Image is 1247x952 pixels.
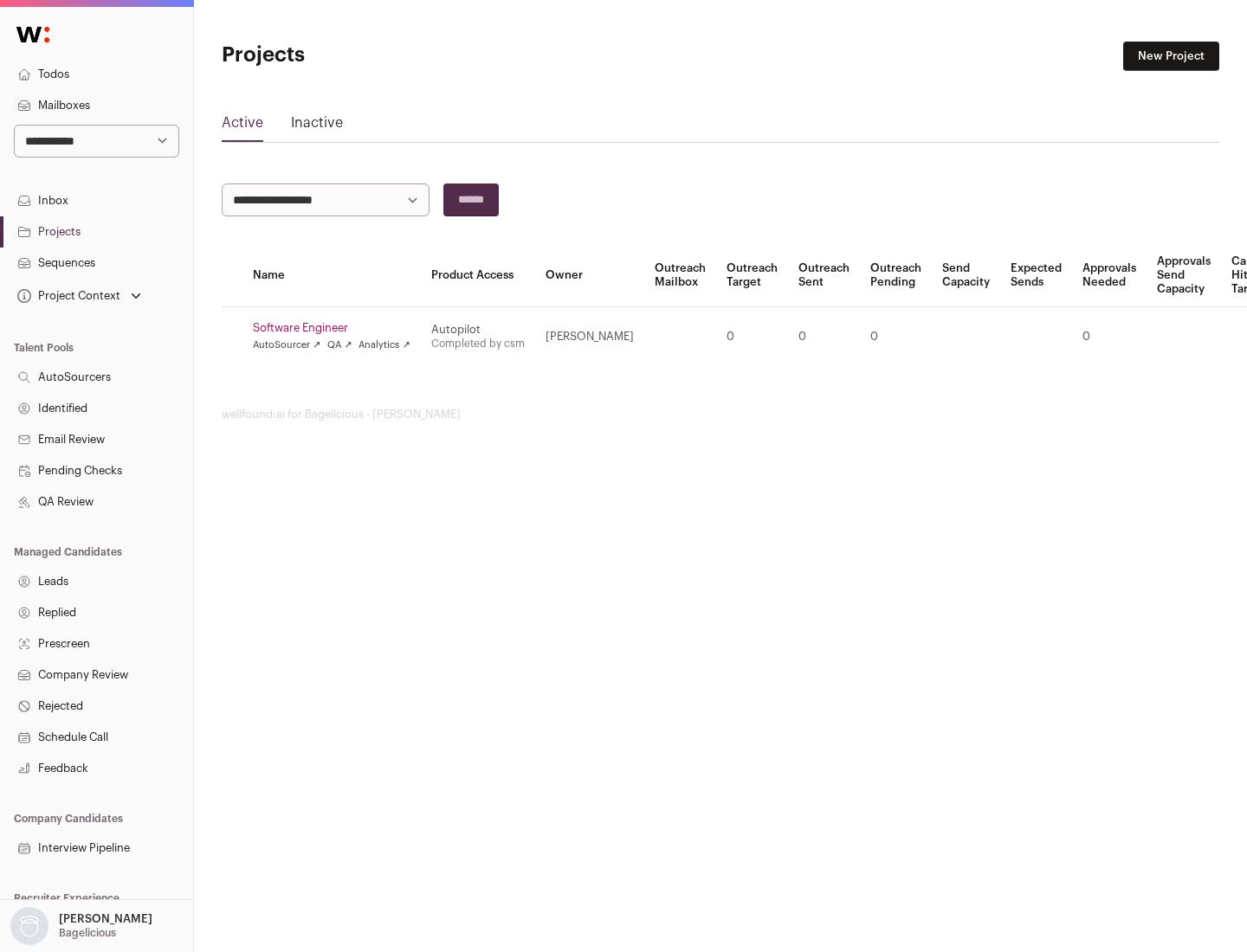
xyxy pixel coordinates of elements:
[1147,244,1221,307] th: Approvals Send Capacity
[1072,244,1147,307] th: Approvals Needed
[222,113,263,140] a: Active
[860,307,932,367] td: 0
[431,338,525,349] a: Completed by csm
[932,244,1000,307] th: Send Capacity
[7,907,156,945] button: Open dropdown
[59,912,152,926] p: [PERSON_NAME]
[59,926,116,940] p: Bagelicious
[242,244,421,307] th: Name
[291,113,343,140] a: Inactive
[222,42,554,69] h1: Projects
[860,244,932,307] th: Outreach Pending
[788,307,860,367] td: 0
[7,17,59,52] img: Wellfound
[1000,244,1072,307] th: Expected Sends
[421,244,535,307] th: Product Access
[359,338,410,352] a: Analytics ↗
[431,323,525,337] div: Autopilot
[716,307,788,367] td: 0
[535,307,644,367] td: [PERSON_NAME]
[535,244,644,307] th: Owner
[253,321,410,335] a: Software Engineer
[644,244,716,307] th: Outreach Mailbox
[1123,42,1219,71] a: New Project
[1072,307,1147,367] td: 0
[788,244,860,307] th: Outreach Sent
[10,907,48,945] img: nopic.png
[14,284,145,308] button: Open dropdown
[716,244,788,307] th: Outreach Target
[14,289,120,303] div: Project Context
[222,408,1219,421] footer: wellfound:ai for Bagelicious - [PERSON_NAME]
[253,338,320,352] a: AutoSourcer ↗
[327,338,352,352] a: QA ↗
